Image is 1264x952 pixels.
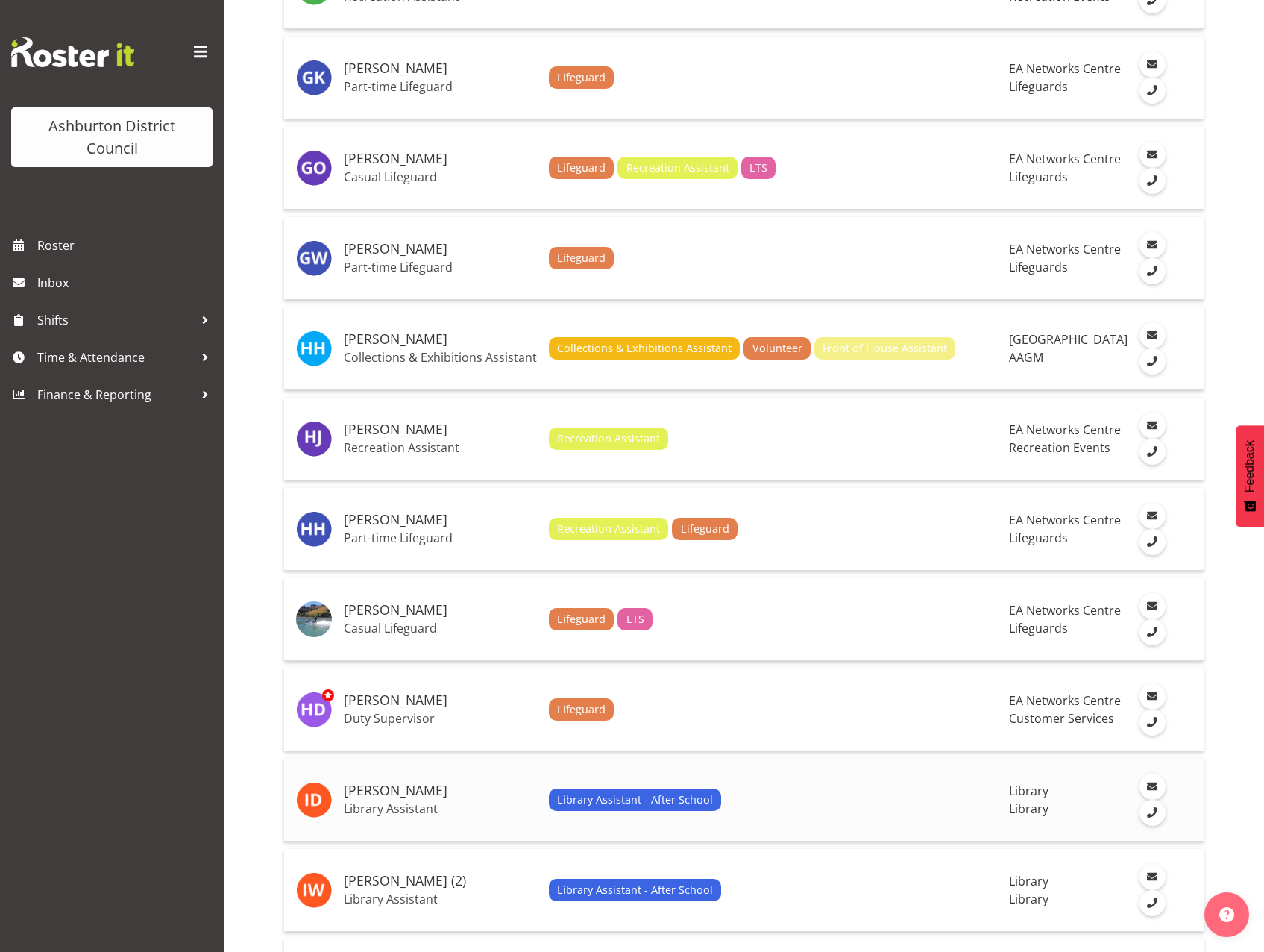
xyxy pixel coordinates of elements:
[1236,425,1264,527] button: Feedback - Show survey
[344,151,537,166] h5: [PERSON_NAME]
[1009,620,1068,636] span: Lifeguards
[557,430,660,447] span: Recreation Assistant
[344,801,537,816] p: Library Assistant
[344,874,537,889] h5: [PERSON_NAME] (2)
[1009,710,1114,727] span: Customer Services
[1009,151,1121,167] span: EA Networks Centre
[1139,142,1166,168] a: Email Employee
[557,340,732,357] span: Collections & Exhibitions Assistant
[1139,168,1166,194] a: Call Employee
[344,513,537,527] h5: [PERSON_NAME]
[1009,692,1121,709] span: EA Networks Centre
[557,160,606,176] span: Lifeguard
[344,603,537,618] h5: [PERSON_NAME]
[37,234,216,257] span: Roster
[823,340,947,357] span: Front of House Assistant
[681,521,729,537] span: Lifeguard
[296,511,332,547] img: harriet-hill8786.jpg
[296,331,332,366] img: hannah-herbert-olsen11027.jpg
[1139,413,1166,439] a: Email Employee
[344,440,537,455] p: Recreation Assistant
[26,115,198,160] div: Ashburton District Council
[1139,864,1166,890] a: Email Employee
[344,79,537,94] p: Part-time Lifeguard
[626,160,729,176] span: Recreation Assistant
[1009,169,1068,185] span: Lifeguards
[344,783,537,798] h5: [PERSON_NAME]
[296,872,332,908] img: isabel-wang-210368.jpg
[1009,801,1048,817] span: Library
[296,60,332,95] img: gideon-kuipers10431.jpg
[296,240,332,276] img: guy-ward9855.jpg
[557,792,713,808] span: Library Assistant - After School
[1009,349,1043,366] span: AAGM
[296,421,332,457] img: hannah-joyce8493.jpg
[1009,602,1121,619] span: EA Networks Centre
[37,383,194,406] span: Finance & Reporting
[37,309,194,331] span: Shifts
[1139,78,1166,104] a: Call Employee
[557,882,713,898] span: Library Assistant - After School
[344,61,537,76] h5: [PERSON_NAME]
[1139,51,1166,78] a: Email Employee
[1009,873,1048,889] span: Library
[296,601,332,637] img: harrison-doak603f5c219606abcd8e355b5e61fad8ce.png
[749,160,767,176] span: LTS
[1243,440,1257,492] span: Feedback
[344,260,537,275] p: Part-time Lifeguard
[11,37,134,67] img: Rosterit website logo
[557,701,606,718] span: Lifeguard
[1009,783,1048,799] span: Library
[1009,512,1121,528] span: EA Networks Centre
[37,272,216,294] span: Inbox
[557,250,606,266] span: Lifeguard
[344,242,537,257] h5: [PERSON_NAME]
[1139,683,1166,710] a: Email Employee
[1139,774,1166,800] a: Email Employee
[1139,890,1166,916] a: Call Employee
[1139,529,1166,555] a: Call Employee
[1009,891,1048,907] span: Library
[296,692,332,727] img: hayley-dickson3805.jpg
[1009,422,1121,438] span: EA Networks Centre
[1139,322,1166,348] a: Email Employee
[344,350,537,365] p: Collections & Exhibitions Assistant
[1139,439,1166,465] a: Call Employee
[752,340,802,357] span: Volunteer
[344,169,537,184] p: Casual Lifeguard
[344,422,537,437] h5: [PERSON_NAME]
[344,711,537,726] p: Duty Supervisor
[296,150,332,186] img: guy-ohana10430.jpg
[344,332,537,347] h5: [PERSON_NAME]
[296,782,332,818] img: isaac-dunne10342.jpg
[626,611,644,627] span: LTS
[1139,619,1166,645] a: Call Employee
[344,693,537,708] h5: [PERSON_NAME]
[1139,503,1166,529] a: Email Employee
[557,521,660,537] span: Recreation Assistant
[1139,348,1166,375] a: Call Employee
[1219,907,1234,922] img: help-xxl-2.png
[1009,60,1121,77] span: EA Networks Centre
[1009,530,1068,546] span: Lifeguards
[1139,800,1166,826] a: Call Employee
[344,892,537,906] p: Library Assistant
[1139,593,1166,619] a: Email Employee
[1139,258,1166,284] a: Call Employee
[37,346,194,369] span: Time & Attendance
[557,611,606,627] span: Lifeguard
[557,69,606,86] span: Lifeguard
[1009,439,1110,456] span: Recreation Events
[1139,232,1166,258] a: Email Employee
[1139,710,1166,736] a: Call Employee
[1009,78,1068,95] span: Lifeguards
[344,530,537,545] p: Part-time Lifeguard
[344,621,537,636] p: Casual Lifeguard
[1009,259,1068,275] span: Lifeguards
[1009,331,1128,348] span: [GEOGRAPHIC_DATA]
[1009,241,1121,257] span: EA Networks Centre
